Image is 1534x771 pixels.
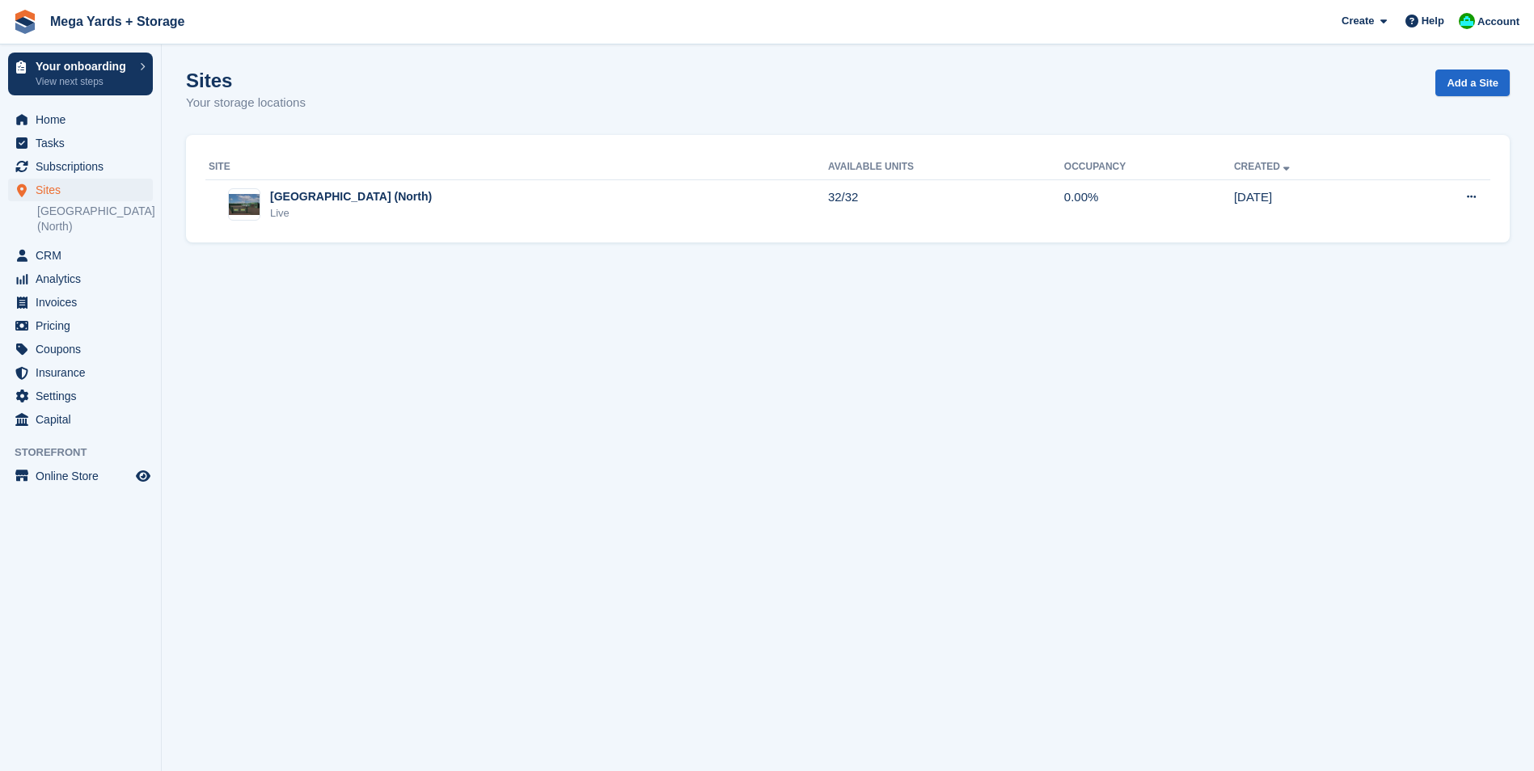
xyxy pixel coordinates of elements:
span: Create [1342,13,1374,29]
a: Created [1234,161,1293,172]
a: menu [8,108,153,131]
img: Image of Northampton (North) site [229,194,260,215]
span: Settings [36,385,133,407]
td: [DATE] [1234,179,1397,230]
a: Preview store [133,466,153,486]
span: Online Store [36,465,133,487]
a: menu [8,338,153,360]
p: Your storage locations [186,94,306,112]
a: Mega Yards + Storage [44,8,191,35]
a: menu [8,465,153,487]
div: Live [270,205,432,221]
span: Coupons [36,338,133,360]
a: menu [8,408,153,431]
img: stora-icon-8386f47178a22dfd0bd8f6a31ec36ba5ce8667c1dd55bd0f319d3a0aa187defe.svg [13,10,37,34]
span: Subscriptions [36,155,133,178]
td: 32/32 [828,179,1064,230]
div: [GEOGRAPHIC_DATA] (North) [270,188,432,205]
span: CRM [36,244,133,267]
h1: Sites [186,70,306,91]
a: menu [8,155,153,178]
span: Home [36,108,133,131]
span: Storefront [15,444,161,461]
th: Site [205,154,828,180]
span: Invoices [36,291,133,314]
a: menu [8,385,153,407]
span: Analytics [36,268,133,290]
span: Tasks [36,132,133,154]
p: View next steps [36,74,132,89]
th: Available Units [828,154,1064,180]
a: menu [8,244,153,267]
a: Your onboarding View next steps [8,53,153,95]
a: menu [8,268,153,290]
a: menu [8,132,153,154]
a: menu [8,361,153,384]
a: menu [8,291,153,314]
td: 0.00% [1064,179,1234,230]
span: Insurance [36,361,133,384]
span: Help [1422,13,1444,29]
a: Add a Site [1435,70,1510,96]
p: Your onboarding [36,61,132,72]
a: menu [8,179,153,201]
span: Capital [36,408,133,431]
span: Sites [36,179,133,201]
span: Pricing [36,314,133,337]
span: Account [1477,14,1519,30]
th: Occupancy [1064,154,1234,180]
img: Ben Ainscough [1459,13,1475,29]
a: menu [8,314,153,337]
a: [GEOGRAPHIC_DATA] (North) [37,204,153,234]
